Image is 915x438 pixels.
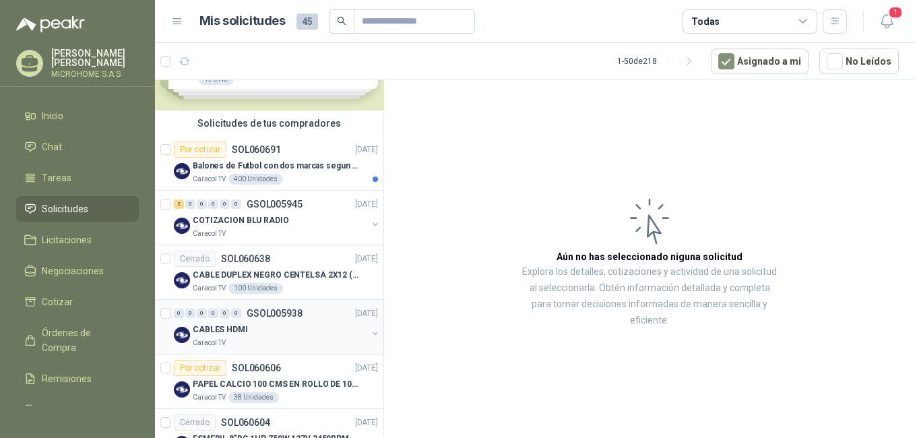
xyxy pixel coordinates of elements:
[16,165,139,191] a: Tareas
[193,160,360,173] p: Balones de Futbol con dos marcas segun adjunto. Adjuntar cotizacion en su formato
[42,170,71,185] span: Tareas
[185,199,195,209] div: 0
[51,70,139,78] p: MICROHOME S.A.S
[193,228,226,239] p: Caracol TV
[193,323,248,336] p: CABLES HDMI
[247,309,303,318] p: GSOL005938
[355,307,378,320] p: [DATE]
[208,199,218,209] div: 0
[174,309,184,318] div: 0
[193,214,289,227] p: COTIZACION BLU RADIO
[16,227,139,253] a: Licitaciones
[355,144,378,156] p: [DATE]
[16,16,85,32] img: Logo peakr
[888,6,903,19] span: 1
[174,381,190,398] img: Company Logo
[16,103,139,129] a: Inicio
[16,196,139,222] a: Solicitudes
[174,414,216,431] div: Cerrado
[519,264,780,329] p: Explora los detalles, cotizaciones y actividad de una solicitud al seleccionarla. Obtén informaci...
[221,418,270,427] p: SOL060604
[185,309,195,318] div: 0
[174,196,381,239] a: 2 0 0 0 0 0 GSOL005945[DATE] Company LogoCOTIZACION BLU RADIOCaracol TV
[231,309,241,318] div: 0
[174,218,190,234] img: Company Logo
[711,49,809,74] button: Asignado a mi
[42,232,92,247] span: Licitaciones
[16,258,139,284] a: Negociaciones
[819,49,899,74] button: No Leídos
[174,163,190,179] img: Company Logo
[16,366,139,392] a: Remisiones
[193,174,226,185] p: Caracol TV
[355,362,378,375] p: [DATE]
[42,371,92,386] span: Remisiones
[42,108,63,123] span: Inicio
[199,11,286,31] h1: Mis solicitudes
[337,16,346,26] span: search
[42,325,126,355] span: Órdenes de Compra
[51,49,139,67] p: [PERSON_NAME] [PERSON_NAME]
[42,294,73,309] span: Cotizar
[220,309,230,318] div: 0
[355,198,378,211] p: [DATE]
[691,14,720,29] div: Todas
[174,199,184,209] div: 2
[228,174,283,185] div: 400 Unidades
[228,392,279,403] div: 38 Unidades
[16,134,139,160] a: Chat
[174,251,216,267] div: Cerrado
[220,199,230,209] div: 0
[155,245,383,300] a: CerradoSOL060638[DATE] Company LogoCABLE DUPLEX NEGRO CENTELSA 2X12 (COLOR NEGRO)Caracol TV100 Un...
[174,327,190,343] img: Company Logo
[197,309,207,318] div: 0
[155,136,383,191] a: Por cotizarSOL060691[DATE] Company LogoBalones de Futbol con dos marcas segun adjunto. Adjuntar c...
[247,199,303,209] p: GSOL005945
[42,263,104,278] span: Negociaciones
[232,363,281,373] p: SOL060606
[193,283,226,294] p: Caracol TV
[617,51,700,72] div: 1 - 50 de 218
[16,320,139,361] a: Órdenes de Compra
[16,289,139,315] a: Cotizar
[208,309,218,318] div: 0
[174,305,381,348] a: 0 0 0 0 0 0 GSOL005938[DATE] Company LogoCABLES HDMICaracol TV
[193,338,226,348] p: Caracol TV
[557,249,743,264] h3: Aún no has seleccionado niguna solicitud
[232,145,281,154] p: SOL060691
[355,253,378,265] p: [DATE]
[42,139,62,154] span: Chat
[174,360,226,376] div: Por cotizar
[193,378,360,391] p: PAPEL CALCIO 100 CMS EN ROLLO DE 100 GR
[174,272,190,288] img: Company Logo
[193,392,226,403] p: Caracol TV
[296,13,318,30] span: 45
[16,397,139,423] a: Configuración
[231,199,241,209] div: 0
[155,354,383,409] a: Por cotizarSOL060606[DATE] Company LogoPAPEL CALCIO 100 CMS EN ROLLO DE 100 GRCaracol TV38 Unidades
[155,111,383,136] div: Solicitudes de tus compradores
[355,416,378,429] p: [DATE]
[197,199,207,209] div: 0
[174,142,226,158] div: Por cotizar
[228,283,283,294] div: 100 Unidades
[42,201,88,216] span: Solicitudes
[875,9,899,34] button: 1
[193,269,360,282] p: CABLE DUPLEX NEGRO CENTELSA 2X12 (COLOR NEGRO)
[42,402,101,417] span: Configuración
[221,254,270,263] p: SOL060638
